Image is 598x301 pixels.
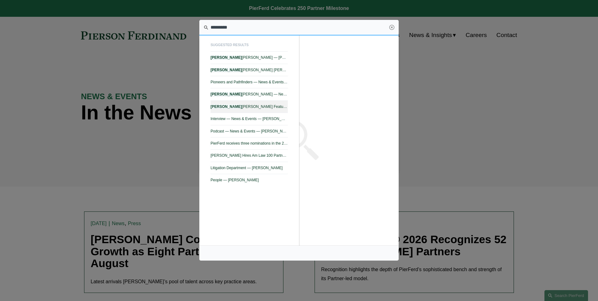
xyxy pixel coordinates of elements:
[211,68,242,72] em: [PERSON_NAME]
[211,68,288,72] span: [PERSON_NAME] [PERSON_NAME] — [PERSON_NAME]
[211,113,288,125] a: Interview — News & Events — [PERSON_NAME]
[211,104,288,109] span: [PERSON_NAME] Featured on the Pioneers and Pathfinders Podcast — [PERSON_NAME]
[211,166,288,170] span: Litigation Department — [PERSON_NAME]
[211,55,242,60] em: [PERSON_NAME]
[211,80,288,84] span: Pioneers and Pathfinders — News & Events — [PERSON_NAME]
[211,101,288,113] a: [PERSON_NAME][PERSON_NAME] Featured on the Pioneers and Pathfinders Podcast — [PERSON_NAME]
[211,178,288,182] span: People — [PERSON_NAME]
[211,141,288,146] span: PierFerd receives three nominations in the 2025 Zywave Cyber Risk Awards — [PERSON_NAME]
[211,76,288,88] a: Pioneers and Pathfinders — News & Events — [PERSON_NAME]
[389,25,394,30] a: Close
[211,64,288,76] a: [PERSON_NAME][PERSON_NAME] [PERSON_NAME] — [PERSON_NAME]
[211,162,288,174] a: Litigation Department — [PERSON_NAME]
[211,92,242,96] em: [PERSON_NAME]
[211,52,288,64] a: [PERSON_NAME][PERSON_NAME] — [PERSON_NAME]
[211,153,288,158] span: [PERSON_NAME] Hires Am Law 100 Partner to Lead New International Insurance Regulatory Practice — ...
[211,137,288,150] a: PierFerd receives three nominations in the 2025 Zywave Cyber Risk Awards — [PERSON_NAME]
[211,150,288,162] a: [PERSON_NAME] Hires Am Law 100 Partner to Lead New International Insurance Regulatory Practice — ...
[199,20,399,35] input: Search this site
[211,104,242,109] em: [PERSON_NAME]
[211,41,288,52] span: suggested results
[211,174,288,186] a: People — [PERSON_NAME]
[211,129,288,133] span: Podcast — News & Events — [PERSON_NAME]
[211,92,288,96] span: [PERSON_NAME] — News & Events — [PERSON_NAME]
[211,88,288,100] a: [PERSON_NAME][PERSON_NAME] — News & Events — [PERSON_NAME]
[211,55,288,60] span: [PERSON_NAME] — [PERSON_NAME]
[211,125,288,137] a: Podcast — News & Events — [PERSON_NAME]
[211,117,288,121] span: Interview — News & Events — [PERSON_NAME]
